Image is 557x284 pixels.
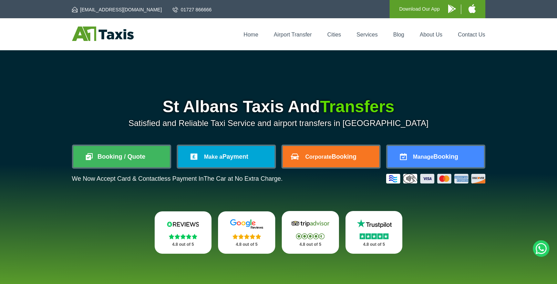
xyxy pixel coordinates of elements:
img: A1 Taxis Android App [448,4,456,13]
img: Stars [360,233,389,239]
span: The Car at No Extra Charge. [204,175,282,182]
a: Booking / Quote [73,146,170,167]
img: Trustpilot [353,219,395,229]
p: 4.8 out of 5 [226,240,268,249]
span: Make a [204,154,222,160]
a: Contact Us [458,32,485,38]
img: A1 Taxis iPhone App [468,4,476,13]
span: Manage [413,154,434,160]
a: Services [357,32,378,38]
a: ManageBooking [388,146,484,167]
p: 4.8 out of 5 [289,240,331,249]
p: Satisfied and Reliable Taxi Service and airport transfers in [GEOGRAPHIC_DATA] [72,118,485,128]
span: Corporate [305,154,331,160]
a: Trustpilot Stars 4.8 out of 5 [345,211,403,254]
a: About Us [420,32,443,38]
img: Tripadvisor [290,219,331,229]
span: Transfers [320,97,394,116]
img: Reviews.io [162,219,204,229]
img: A1 Taxis St Albans LTD [72,27,134,41]
a: Airport Transfer [274,32,312,38]
a: Reviews.io Stars 4.8 out of 5 [155,211,212,254]
a: Make aPayment [178,146,275,167]
a: Home [244,32,258,38]
img: Credit And Debit Cards [386,174,485,183]
img: Stars [296,233,324,239]
img: Stars [169,234,197,239]
a: CorporateBooking [283,146,379,167]
a: [EMAIL_ADDRESS][DOMAIN_NAME] [72,6,162,13]
a: Blog [393,32,404,38]
a: Tripadvisor Stars 4.8 out of 5 [282,211,339,254]
h1: St Albans Taxis And [72,98,485,115]
a: 01727 866666 [173,6,212,13]
img: Stars [233,234,261,239]
a: Cities [327,32,341,38]
p: 4.8 out of 5 [162,240,204,249]
img: Google [226,219,267,229]
p: We Now Accept Card & Contactless Payment In [72,175,283,182]
p: Download Our App [399,5,440,13]
a: Google Stars 4.8 out of 5 [218,211,275,254]
p: 4.8 out of 5 [353,240,395,249]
